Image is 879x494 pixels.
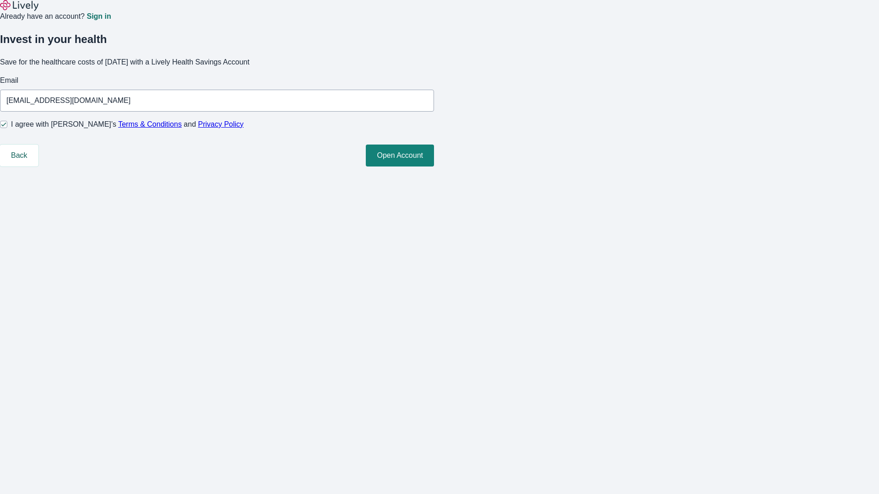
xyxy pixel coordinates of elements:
span: I agree with [PERSON_NAME]’s and [11,119,244,130]
a: Terms & Conditions [118,120,182,128]
a: Privacy Policy [198,120,244,128]
button: Open Account [366,145,434,166]
a: Sign in [87,13,111,20]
